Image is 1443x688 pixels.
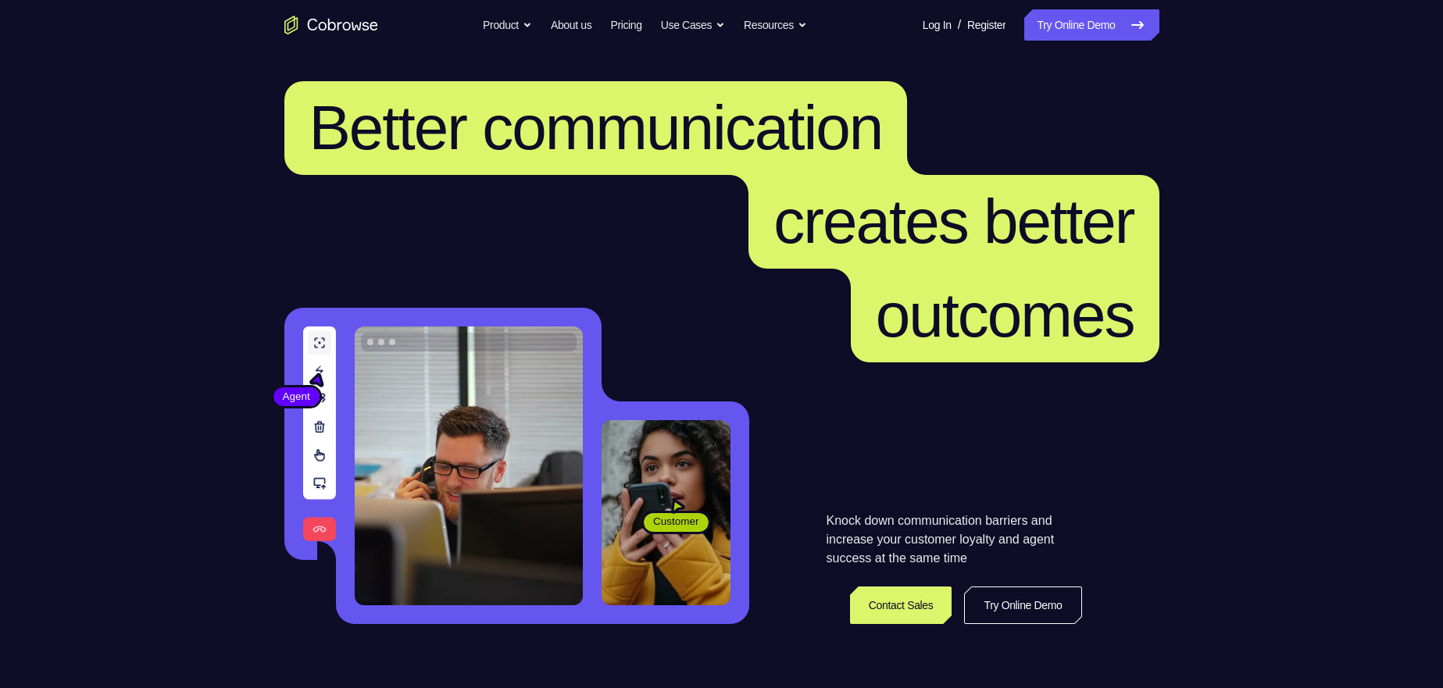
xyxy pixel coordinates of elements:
span: / [958,16,961,34]
button: Resources [744,9,807,41]
a: Try Online Demo [964,586,1081,624]
img: A customer holding their phone [602,420,730,605]
a: Go to the home page [284,16,378,34]
span: outcomes [876,280,1134,350]
a: Log In [923,9,952,41]
a: Contact Sales [850,586,952,624]
button: Product [483,9,532,41]
span: creates better [773,187,1134,256]
img: A series of tools used in co-browsing sessions [303,326,336,541]
span: Agent [273,389,320,405]
a: Register [967,9,1005,41]
span: Better communication [309,93,883,162]
span: Customer [644,514,709,529]
img: A customer support agent talking on the phone [355,326,583,605]
a: Pricing [610,9,641,41]
a: Try Online Demo [1024,9,1159,41]
button: Use Cases [661,9,725,41]
p: Knock down communication barriers and increase your customer loyalty and agent success at the sam... [827,512,1082,568]
a: About us [551,9,591,41]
